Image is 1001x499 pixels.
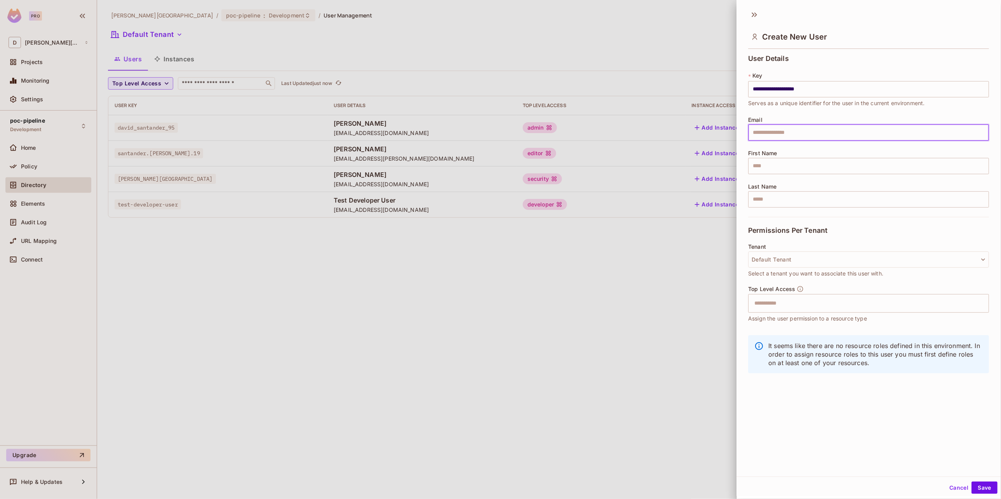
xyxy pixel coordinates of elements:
span: Create New User [763,32,827,42]
span: Last Name [749,184,777,190]
span: Tenant [749,244,766,250]
button: Cancel [947,482,972,494]
span: Serves as a unique identifier for the user in the current environment. [749,99,925,107]
span: User Details [749,55,789,62]
span: First Name [749,150,778,156]
span: Select a tenant you want to associate this user with. [749,269,884,278]
button: Save [972,482,998,494]
button: Open [985,302,987,304]
p: It seems like there are no resource roles defined in this environment. In order to assign resourc... [769,341,983,367]
span: Email [749,117,763,123]
span: Permissions Per Tenant [749,227,828,234]
button: Default Tenant [749,251,989,268]
span: Top Level Access [749,286,796,292]
span: Key [753,73,763,79]
span: Assign the user permission to a resource type [749,314,867,323]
